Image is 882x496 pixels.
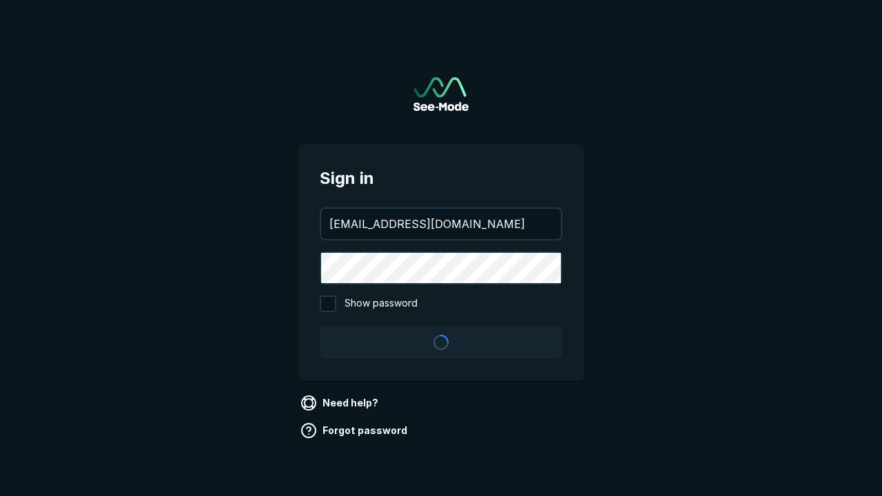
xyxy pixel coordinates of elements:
a: Forgot password [298,420,413,442]
span: Show password [345,296,418,312]
img: See-Mode Logo [413,77,469,111]
a: Go to sign in [413,77,469,111]
span: Sign in [320,166,562,191]
input: your@email.com [321,209,561,239]
a: Need help? [298,392,384,414]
